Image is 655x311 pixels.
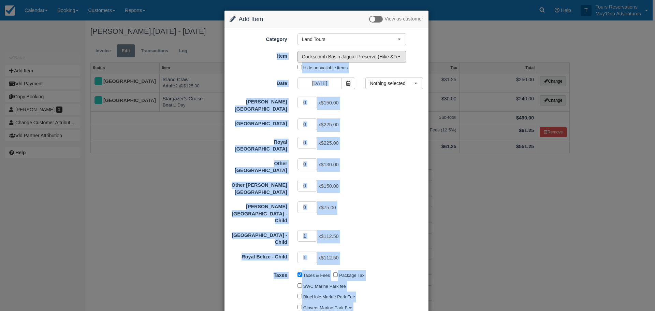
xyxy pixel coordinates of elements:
span: $150.00 [321,100,339,106]
label: Other Placencia Area Resort [224,158,292,174]
span: x [318,122,338,127]
span: x [318,234,338,239]
span: View as customer [384,16,423,22]
label: Thatch Caye Resort - Child [224,229,292,246]
label: Hide unavailable items [303,65,348,70]
label: SWC Marine Park fee [303,284,346,289]
label: Taxes & Fees [303,273,330,278]
input: Thatch Caye Resort [297,118,317,130]
button: Land Tours [297,33,406,45]
span: $112.50 [321,255,339,260]
label: Royal Belize [224,136,292,153]
label: Category [224,33,292,43]
span: $225.00 [321,140,339,146]
span: Cockscomb Basin Jaguar Preserve (Hike &Tube) & Mayan Chocol'ha (Chocolate) Tour [302,53,397,60]
span: x [318,255,338,260]
span: $75.00 [321,205,336,210]
span: x [318,100,338,106]
label: Item [224,50,292,60]
span: $150.00 [321,183,339,189]
span: Add Item [239,16,263,23]
label: Hopkins Bay Resort - Child [224,201,292,224]
span: x [318,162,338,167]
input: Royal Belize [297,137,317,149]
span: x [318,183,338,189]
label: Taxes [224,269,292,279]
label: Royal Belize - Child [224,251,292,260]
input: Hopkins Bay Resort [297,97,317,108]
input: Thatch Caye Resort - Child [297,230,317,242]
span: Nothing selected [370,80,414,87]
input: Other Hopkins Area Resort [297,180,317,192]
label: Other Hopkins Area Resort [224,179,292,196]
input: Royal Belize - Child [297,252,317,263]
label: Hopkins Bay Resort [224,96,292,112]
label: Package Tax [339,273,364,278]
label: Glovers Marine Park Fee [303,305,352,310]
button: Cockscomb Basin Jaguar Preserve (Hike &Tube) & Mayan Chocol'ha (Chocolate) Tour [297,51,406,62]
span: x [318,140,338,146]
span: x [318,205,336,210]
button: Nothing selected [365,77,423,89]
label: BlueHole Marine Park Fee [303,294,355,299]
input: Hopkins Bay Resort - Child [297,201,317,213]
label: Date [224,77,292,87]
label: Thatch Caye Resort [224,118,292,127]
span: $112.50 [321,234,339,239]
input: Other Placencia Area Resort [297,158,317,170]
span: $225.00 [321,122,339,127]
span: Land Tours [302,36,397,43]
span: $130.00 [321,162,339,167]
